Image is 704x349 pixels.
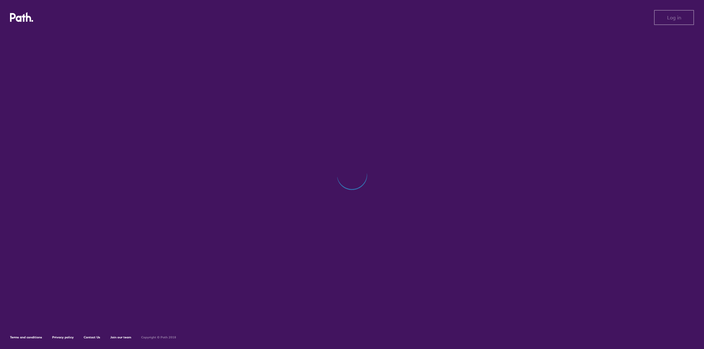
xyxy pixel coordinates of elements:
button: Log in [654,10,694,25]
a: Join our team [110,335,131,339]
h6: Copyright © Path 2018 [141,336,176,339]
a: Privacy policy [52,335,74,339]
span: Log in [667,15,681,20]
a: Contact Us [84,335,100,339]
a: Terms and conditions [10,335,42,339]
